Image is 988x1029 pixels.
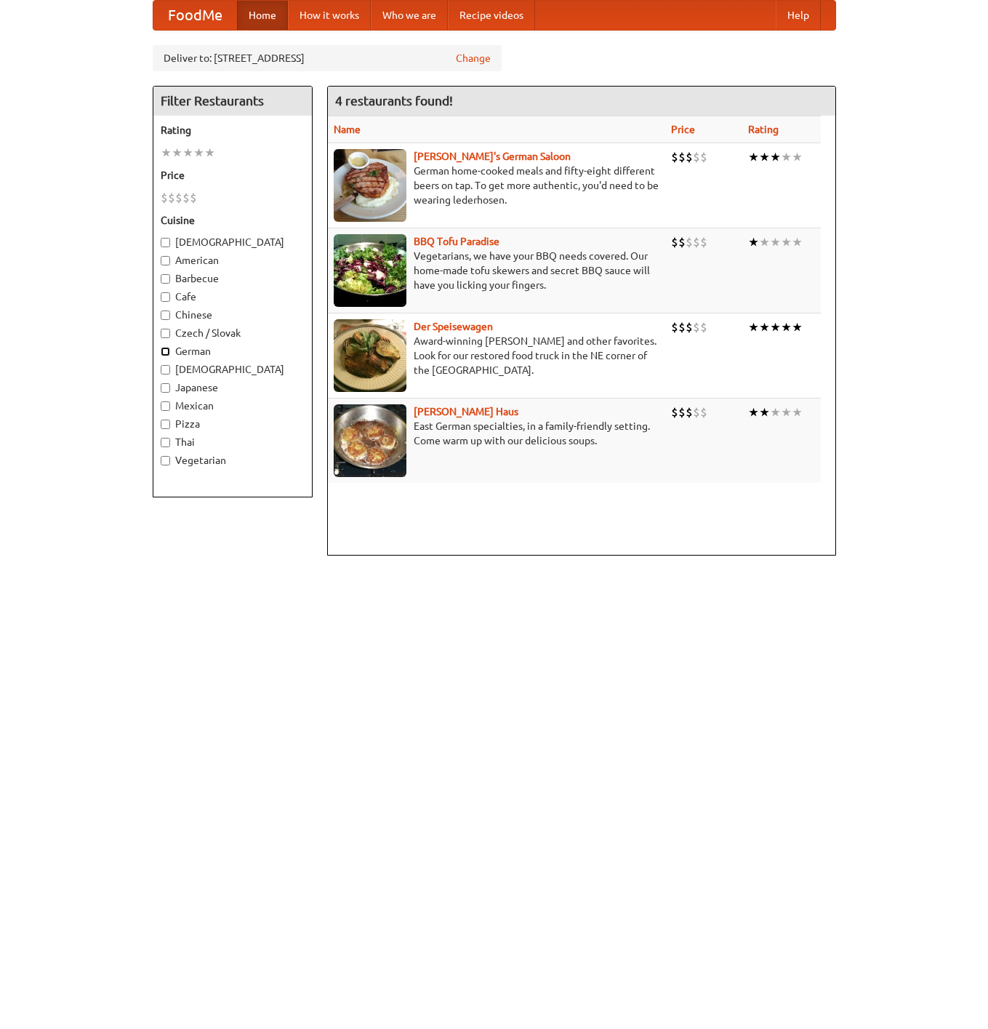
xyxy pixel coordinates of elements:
[334,164,659,207] p: German home-cooked meals and fifty-eight different beers on tap. To get more authentic, you'd nee...
[792,319,803,335] li: ★
[770,404,781,420] li: ★
[161,344,305,359] label: German
[671,319,678,335] li: $
[456,51,491,65] a: Change
[334,319,406,392] img: speisewagen.jpg
[770,234,781,250] li: ★
[748,124,779,135] a: Rating
[168,190,175,206] li: $
[161,438,170,447] input: Thai
[686,404,693,420] li: $
[693,234,700,250] li: $
[770,149,781,165] li: ★
[161,190,168,206] li: $
[175,190,182,206] li: $
[792,404,803,420] li: ★
[161,401,170,411] input: Mexican
[161,347,170,356] input: German
[770,319,781,335] li: ★
[671,234,678,250] li: $
[792,234,803,250] li: ★
[678,149,686,165] li: $
[153,87,312,116] h4: Filter Restaurants
[288,1,371,30] a: How it works
[414,151,571,162] a: [PERSON_NAME]'s German Saloon
[414,406,518,417] b: [PERSON_NAME] Haus
[693,149,700,165] li: $
[781,404,792,420] li: ★
[190,190,197,206] li: $
[161,417,305,431] label: Pizza
[759,404,770,420] li: ★
[161,123,305,137] h5: Rating
[748,234,759,250] li: ★
[334,419,659,448] p: East German specialties, in a family-friendly setting. Come warm up with our delicious soups.
[781,149,792,165] li: ★
[671,404,678,420] li: $
[678,319,686,335] li: $
[153,1,237,30] a: FoodMe
[759,234,770,250] li: ★
[671,149,678,165] li: $
[700,234,707,250] li: $
[335,94,453,108] ng-pluralize: 4 restaurants found!
[161,253,305,268] label: American
[161,145,172,161] li: ★
[686,234,693,250] li: $
[161,420,170,429] input: Pizza
[334,249,659,292] p: Vegetarians, we have your BBQ needs covered. Our home-made tofu skewers and secret BBQ sauce will...
[748,404,759,420] li: ★
[161,365,170,375] input: [DEMOGRAPHIC_DATA]
[161,256,170,265] input: American
[193,145,204,161] li: ★
[161,380,305,395] label: Japanese
[776,1,821,30] a: Help
[161,213,305,228] h5: Cuisine
[781,319,792,335] li: ★
[161,292,170,302] input: Cafe
[182,145,193,161] li: ★
[161,326,305,340] label: Czech / Slovak
[686,319,693,335] li: $
[161,274,170,284] input: Barbecue
[371,1,448,30] a: Who we are
[748,319,759,335] li: ★
[678,234,686,250] li: $
[204,145,215,161] li: ★
[161,456,170,465] input: Vegetarian
[678,404,686,420] li: $
[759,319,770,335] li: ★
[172,145,182,161] li: ★
[161,362,305,377] label: [DEMOGRAPHIC_DATA]
[700,319,707,335] li: $
[700,149,707,165] li: $
[693,404,700,420] li: $
[161,383,170,393] input: Japanese
[748,149,759,165] li: ★
[182,190,190,206] li: $
[781,234,792,250] li: ★
[237,1,288,30] a: Home
[693,319,700,335] li: $
[161,308,305,322] label: Chinese
[414,321,493,332] a: Der Speisewagen
[161,289,305,304] label: Cafe
[161,329,170,338] input: Czech / Slovak
[161,271,305,286] label: Barbecue
[161,435,305,449] label: Thai
[414,236,499,247] a: BBQ Tofu Paradise
[153,45,502,71] div: Deliver to: [STREET_ADDRESS]
[334,124,361,135] a: Name
[759,149,770,165] li: ★
[161,311,170,320] input: Chinese
[792,149,803,165] li: ★
[686,149,693,165] li: $
[334,334,659,377] p: Award-winning [PERSON_NAME] and other favorites. Look for our restored food truck in the NE corne...
[334,404,406,477] img: kohlhaus.jpg
[161,235,305,249] label: [DEMOGRAPHIC_DATA]
[161,399,305,413] label: Mexican
[671,124,695,135] a: Price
